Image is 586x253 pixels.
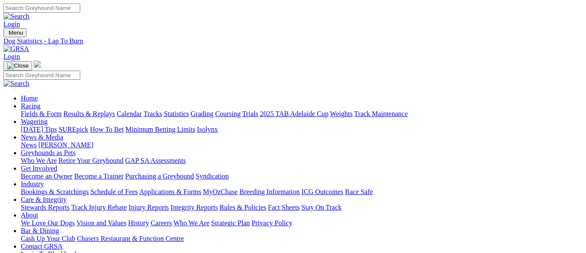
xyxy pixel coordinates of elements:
div: Get Involved [21,172,583,180]
div: Racing [21,110,583,118]
a: Dog Statistics - Lap To Burn [3,37,583,45]
a: How To Bet [90,126,124,133]
a: Calendar [117,110,142,117]
a: Vision and Values [76,219,126,227]
a: Weights [330,110,353,117]
button: Toggle navigation [3,61,32,71]
a: Racing [21,102,40,110]
a: News & Media [21,133,63,141]
a: Home [21,94,38,102]
a: Stewards Reports [21,204,69,211]
div: Greyhounds as Pets [21,157,583,165]
a: [PERSON_NAME] [38,141,93,149]
a: Rules & Policies [219,204,266,211]
a: Get Involved [21,165,57,172]
input: Search [3,3,80,13]
a: SUREpick [59,126,88,133]
div: About [21,219,583,227]
a: Contact GRSA [21,243,62,250]
div: News & Media [21,141,583,149]
a: We Love Our Dogs [21,219,75,227]
a: Retire Your Greyhound [59,157,124,164]
a: History [128,219,149,227]
a: Track Maintenance [354,110,408,117]
img: Close [7,62,29,69]
a: Login [3,53,20,60]
a: Purchasing a Greyhound [125,172,194,180]
a: Results & Replays [63,110,115,117]
a: Bar & Dining [21,227,59,234]
a: About [21,211,38,219]
a: Bookings & Scratchings [21,188,88,195]
a: Injury Reports [128,204,169,211]
a: Login [3,20,20,28]
button: Toggle navigation [3,28,26,37]
a: Track Injury Rebate [71,204,127,211]
a: Cash Up Your Club [21,235,75,242]
img: GRSA [3,45,29,53]
a: Statistics [164,110,189,117]
a: Integrity Reports [170,204,218,211]
a: Syndication [196,172,229,180]
a: Industry [21,180,44,188]
a: Greyhounds as Pets [21,149,75,156]
input: Search [3,71,80,80]
a: Coursing [215,110,241,117]
img: Search [3,80,29,88]
a: News [21,141,36,149]
a: Breeding Information [239,188,300,195]
a: Stay On Track [301,204,341,211]
a: Minimum Betting Limits [125,126,195,133]
div: Care & Integrity [21,204,583,211]
div: Wagering [21,126,583,133]
a: Race Safe [345,188,373,195]
a: Grading [191,110,213,117]
div: Industry [21,188,583,196]
a: Schedule of Fees [90,188,137,195]
a: Trials [242,110,258,117]
a: Careers [151,219,172,227]
a: Fact Sheets [268,204,300,211]
a: [DATE] Tips [21,126,57,133]
a: Privacy Policy [252,219,292,227]
a: Care & Integrity [21,196,67,203]
a: Become a Trainer [74,172,124,180]
a: Applications & Forms [139,188,201,195]
a: ICG Outcomes [301,188,343,195]
a: Who We Are [21,157,57,164]
a: Strategic Plan [211,219,250,227]
a: Fields & Form [21,110,62,117]
a: Who We Are [174,219,210,227]
span: Menu [9,29,23,36]
a: Tracks [144,110,162,117]
a: GAP SA Assessments [125,157,186,164]
div: Bar & Dining [21,235,583,243]
img: logo-grsa-white.png [34,61,41,68]
a: 2025 TAB Adelaide Cup [260,110,328,117]
a: Isolynx [197,126,218,133]
img: Search [3,13,29,20]
a: Wagering [21,118,48,125]
a: Chasers Restaurant & Function Centre [77,235,184,242]
a: MyOzChase [203,188,238,195]
a: Become an Owner [21,172,72,180]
